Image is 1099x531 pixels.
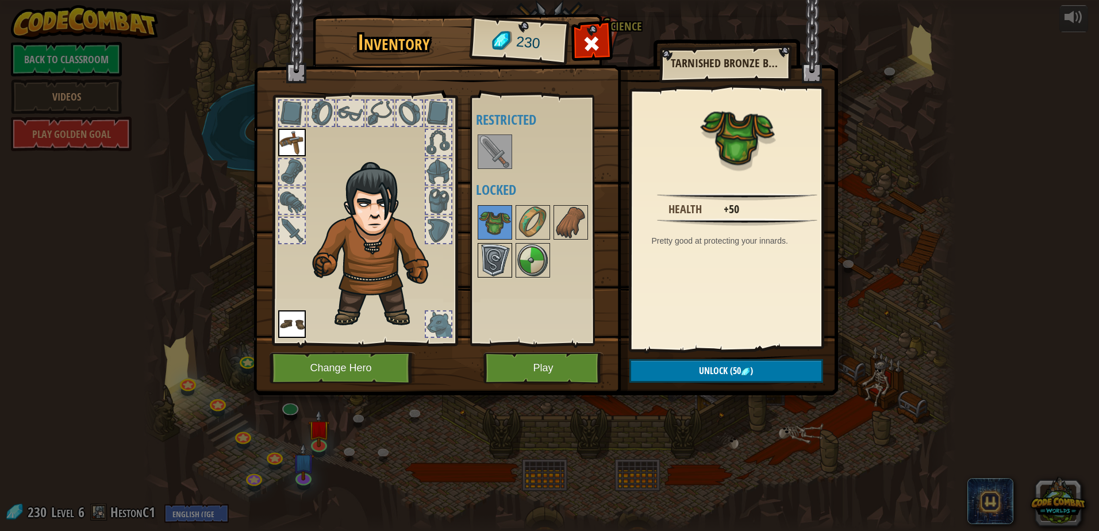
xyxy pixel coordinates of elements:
h2: Tarnished Bronze Breastplate [671,57,779,70]
img: portrait.png [700,99,775,174]
span: 230 [515,32,541,54]
img: portrait.png [517,206,549,238]
button: Change Hero [270,352,416,384]
div: Pretty good at protecting your innards. [652,235,829,247]
img: gem.png [741,367,750,376]
div: +50 [724,201,739,218]
img: hr.png [657,218,817,226]
button: Play [483,352,604,384]
img: portrait.png [555,206,587,238]
div: Health [668,201,702,218]
img: hr.png [657,193,817,201]
img: hair_2.png [307,161,448,329]
span: ) [750,364,753,377]
img: portrait.png [517,244,549,276]
h4: Locked [476,182,620,197]
h1: Inventory [321,30,467,55]
img: portrait.png [278,129,306,156]
button: Unlock(50) [629,359,823,383]
img: portrait.png [479,244,511,276]
span: Unlock [699,364,728,377]
img: portrait.png [479,206,511,238]
img: portrait.png [479,136,511,168]
span: (50 [728,364,741,377]
img: portrait.png [278,310,306,338]
h4: Restricted [476,112,620,127]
